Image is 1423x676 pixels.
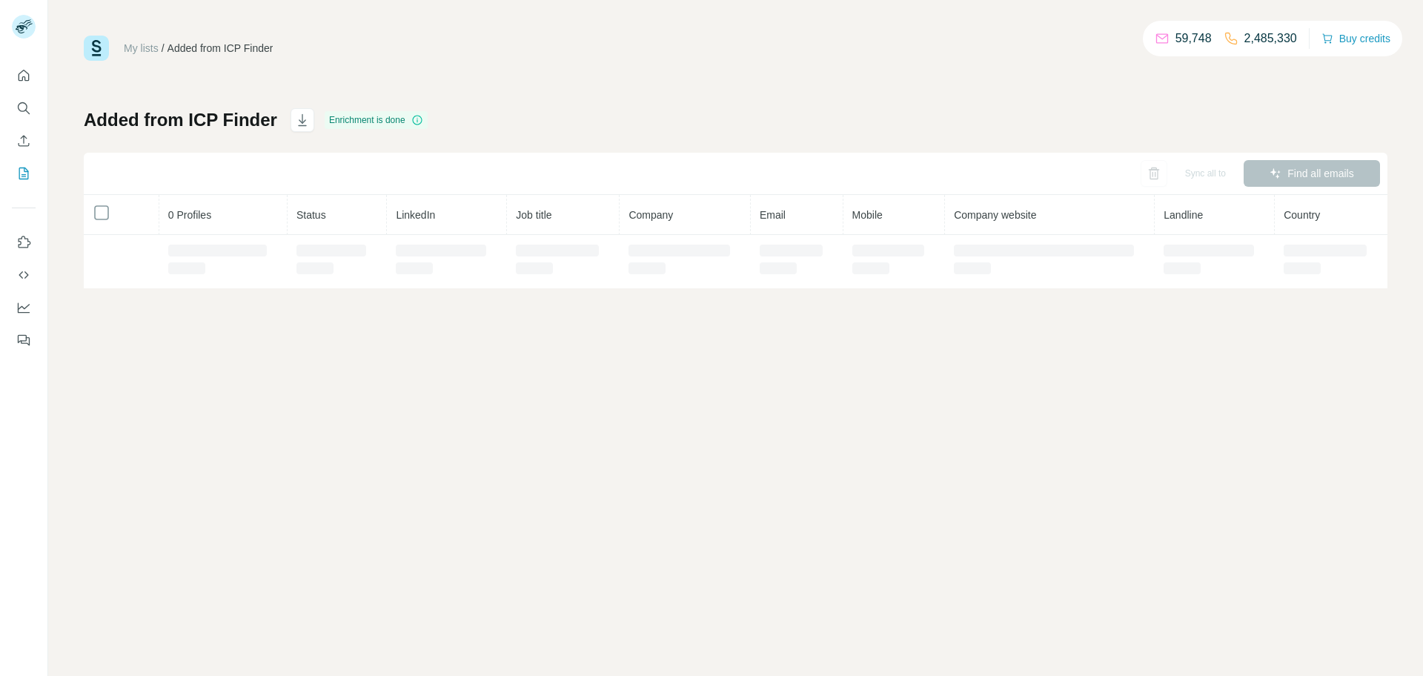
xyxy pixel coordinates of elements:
button: Buy credits [1321,28,1390,49]
span: Country [1284,209,1320,221]
li: / [162,41,165,56]
button: Enrich CSV [12,127,36,154]
div: Added from ICP Finder [167,41,273,56]
h1: Added from ICP Finder [84,108,277,132]
button: Use Surfe API [12,262,36,288]
p: 59,748 [1175,30,1212,47]
span: Landline [1164,209,1203,221]
div: Enrichment is done [325,111,428,129]
p: 2,485,330 [1244,30,1297,47]
button: Use Surfe on LinkedIn [12,229,36,256]
button: Dashboard [12,294,36,321]
span: Company website [954,209,1036,221]
span: Status [296,209,326,221]
span: Company [628,209,673,221]
img: Surfe Logo [84,36,109,61]
span: Job title [516,209,551,221]
button: Search [12,95,36,122]
button: Feedback [12,327,36,354]
span: Email [760,209,786,221]
span: 0 Profiles [168,209,211,221]
a: My lists [124,42,159,54]
button: Quick start [12,62,36,89]
span: LinkedIn [396,209,435,221]
span: Mobile [852,209,883,221]
button: My lists [12,160,36,187]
